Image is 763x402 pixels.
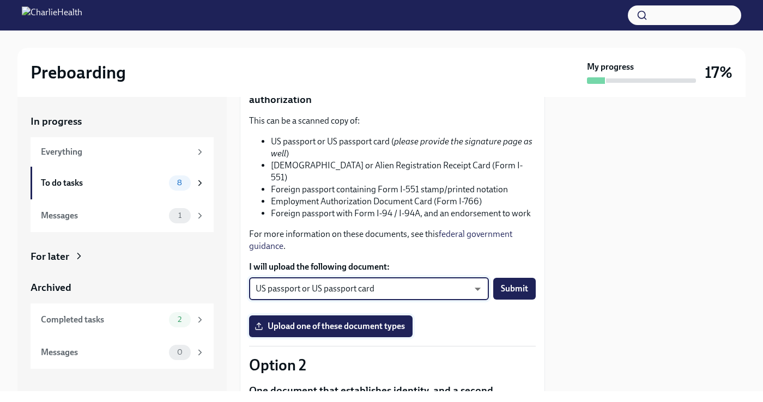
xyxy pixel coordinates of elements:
[41,210,165,222] div: Messages
[257,321,405,332] span: Upload one of these document types
[587,61,634,73] strong: My progress
[31,114,214,129] a: In progress
[271,136,536,160] li: US passport or US passport card ( )
[31,199,214,232] a: Messages1
[249,261,536,273] label: I will upload the following document:
[41,314,165,326] div: Completed tasks
[171,315,188,324] span: 2
[249,277,489,300] div: US passport or US passport card
[271,160,536,184] li: [DEMOGRAPHIC_DATA] or Alien Registration Receipt Card (Form I-551)
[22,7,82,24] img: CharlieHealth
[31,303,214,336] a: Completed tasks2
[41,177,165,189] div: To do tasks
[271,136,532,159] em: please provide the signature page as well
[249,115,536,127] p: This can be a scanned copy of:
[31,249,214,264] a: For later
[41,146,191,158] div: Everything
[705,63,732,82] h3: 17%
[171,179,189,187] span: 8
[172,211,188,220] span: 1
[493,278,536,300] button: Submit
[501,283,528,294] span: Submit
[31,336,214,369] a: Messages0
[249,355,536,375] p: Option 2
[249,228,536,252] p: For more information on these documents, see this .
[31,167,214,199] a: To do tasks8
[271,184,536,196] li: Foreign passport containing Form I-551 stamp/printed notation
[249,315,413,337] label: Upload one of these document types
[31,281,214,295] a: Archived
[271,196,536,208] li: Employment Authorization Document Card (Form I-766)
[41,346,165,358] div: Messages
[31,249,69,264] div: For later
[31,137,214,167] a: Everything
[271,208,536,220] li: Foreign passport with Form I-94 / I-94A, and an endorsement to work
[171,348,189,356] span: 0
[31,62,126,83] h2: Preboarding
